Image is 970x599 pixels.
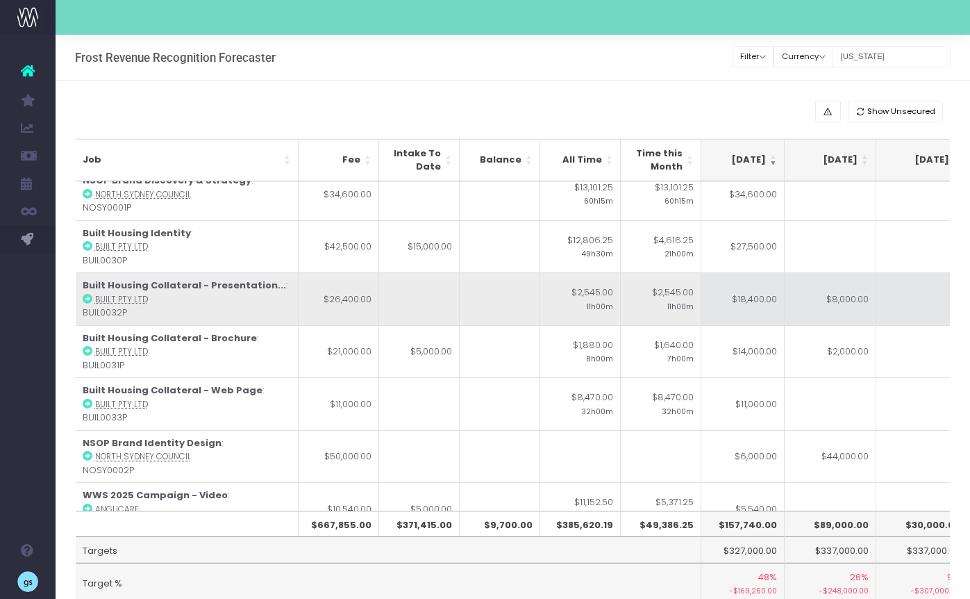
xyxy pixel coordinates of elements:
[83,489,228,502] strong: WWS 2025 Campaign - Video
[693,377,785,430] td: $11,000.00
[850,571,869,584] span: 26%
[299,220,379,273] td: $42,500.00
[76,377,299,430] td: : BUIL0033P
[621,272,701,325] td: $2,545.00
[581,404,613,417] small: 32h00m
[379,139,460,181] th: Intake To Date: activate to sort column ascending
[379,220,460,273] td: $15,000.00
[867,106,935,117] span: Show Unsecured
[621,139,701,181] th: Time this Month: activate to sort column ascending
[379,482,460,535] td: $5,000.00
[540,139,621,181] th: All Time: activate to sort column ascending
[586,352,613,364] small: 8h00m
[83,227,191,240] strong: Built Housing Identity
[693,511,785,537] th: $157,740.00
[700,584,777,597] small: -$169,260.00
[299,430,379,483] td: $50,000.00
[693,430,785,483] td: $6,000.00
[664,509,694,522] small: 20h15m
[76,272,299,325] td: : BUIL0032P
[848,101,944,122] button: Show Unsecured
[785,430,876,483] td: $44,000.00
[17,571,38,592] img: images/default_profile_image.png
[693,167,785,220] td: $34,600.00
[83,279,286,292] strong: Built Housing Collateral - Presentation...
[299,325,379,378] td: $21,000.00
[621,511,701,537] th: $49,386.25
[883,584,960,597] small: -$307,000.00
[774,46,833,67] button: Currency
[76,139,299,181] th: Job: activate to sort column ascending
[792,584,869,597] small: -$248,000.00
[299,511,379,537] th: $667,855.00
[76,220,299,273] td: : BUIL0030P
[540,511,621,537] th: $385,620.19
[460,511,540,537] th: $9,700.00
[540,377,621,430] td: $8,470.00
[83,436,221,450] strong: NSOP Brand Identity Design
[95,451,191,462] abbr: North Sydney Council
[540,220,621,273] td: $12,806.25
[540,482,621,535] td: $11,152.50
[667,352,694,364] small: 7h00m
[876,511,968,537] th: $30,000.00
[95,294,148,305] abbr: Built Pty Ltd
[667,299,694,312] small: 11h00m
[785,139,876,181] th: Oct 25: activate to sort column ascending
[758,571,777,584] span: 48%
[540,272,621,325] td: $2,545.00
[693,139,785,181] th: Sep 25: activate to sort column ascending
[693,272,785,325] td: $18,400.00
[582,247,613,259] small: 49h30m
[76,482,299,535] td: : ANGL454P
[460,139,540,181] th: Balance: activate to sort column ascending
[299,139,379,181] th: Fee: activate to sort column ascending
[621,482,701,535] td: $5,371.25
[876,139,968,181] th: Nov 25: activate to sort column ascending
[379,325,460,378] td: $5,000.00
[582,509,613,522] small: 45h30m
[693,482,785,535] td: $5,540.00
[785,272,876,325] td: $8,000.00
[95,399,148,410] abbr: Built Pty Ltd
[785,536,876,563] td: $337,000.00
[693,220,785,273] td: $27,500.00
[587,299,613,312] small: 11h00m
[76,430,299,483] td: : NOSY0002P
[75,51,276,65] h3: Frost Revenue Recognition Forecaster
[733,46,774,67] button: Filter
[833,46,951,67] input: Search...
[540,167,621,220] td: $13,101.25
[621,377,701,430] td: $8,470.00
[95,189,191,200] abbr: North Sydney Council
[693,536,785,563] td: $327,000.00
[95,504,139,515] abbr: Anglicare
[584,194,613,206] small: 60h15m
[621,167,701,220] td: $13,101.25
[664,247,694,259] small: 21h00m
[621,325,701,378] td: $1,640.00
[299,167,379,220] td: $34,600.00
[540,325,621,378] td: $1,880.00
[785,325,876,378] td: $2,000.00
[662,404,694,417] small: 32h00m
[83,331,257,345] strong: Built Housing Collateral - Brochure
[83,384,262,397] strong: Built Housing Collateral - Web Page
[785,511,876,537] th: $89,000.00
[76,536,701,563] td: Targets
[76,167,299,220] td: : NOSY0001P
[299,482,379,535] td: $10,540.00
[947,571,960,584] span: 9%
[379,511,460,537] th: $371,415.00
[95,346,148,357] abbr: Built Pty Ltd
[299,377,379,430] td: $11,000.00
[693,325,785,378] td: $14,000.00
[664,194,694,206] small: 60h15m
[95,241,148,252] abbr: Built Pty Ltd
[876,536,968,563] td: $337,000.00
[76,325,299,378] td: : BUIL0031P
[621,220,701,273] td: $4,616.25
[299,272,379,325] td: $26,400.00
